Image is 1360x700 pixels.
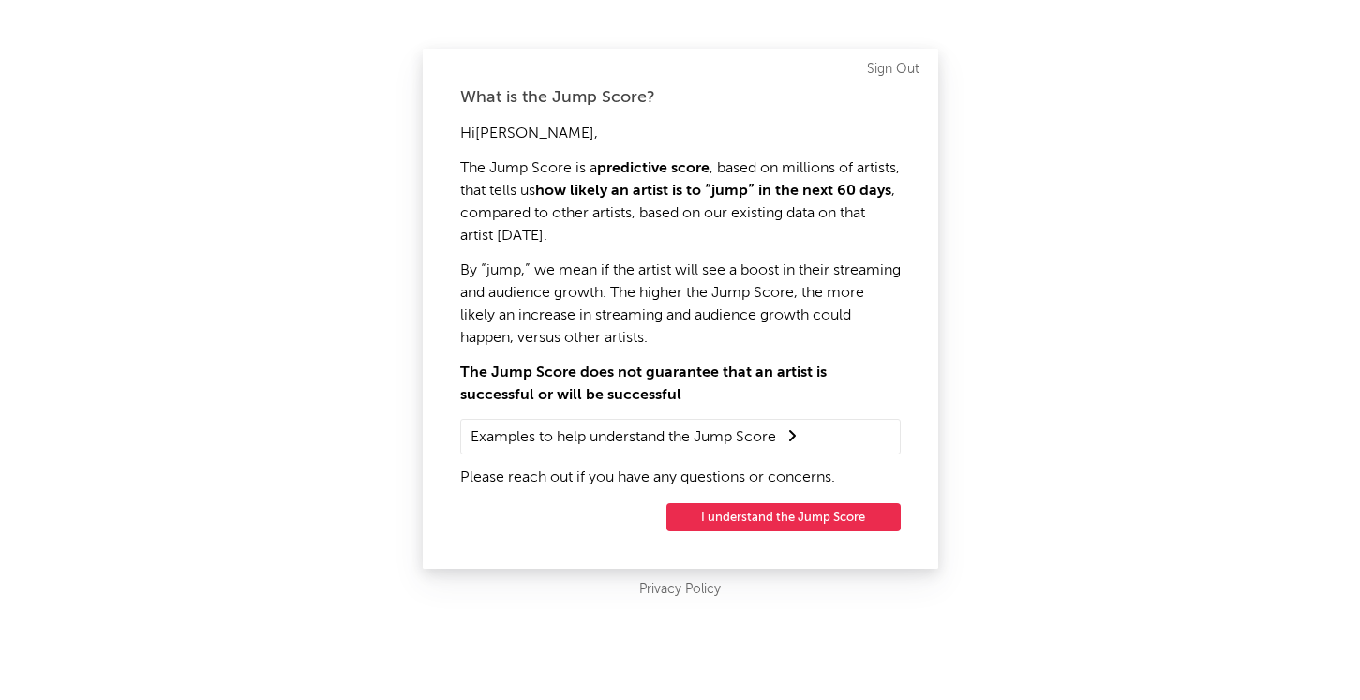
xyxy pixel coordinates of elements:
button: I understand the Jump Score [666,503,901,531]
a: Sign Out [867,58,919,81]
p: The Jump Score is a , based on millions of artists, that tells us , compared to other artists, ba... [460,157,901,247]
strong: how likely an artist is to “jump” in the next 60 days [535,184,891,199]
summary: Examples to help understand the Jump Score [471,424,890,449]
p: Please reach out if you have any questions or concerns. [460,467,901,489]
div: What is the Jump Score? [460,86,901,109]
p: Hi [PERSON_NAME] , [460,123,901,145]
a: Privacy Policy [639,578,721,602]
p: By “jump,” we mean if the artist will see a boost in their streaming and audience growth. The hig... [460,260,901,350]
strong: predictive score [597,161,710,176]
strong: The Jump Score does not guarantee that an artist is successful or will be successful [460,365,827,403]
